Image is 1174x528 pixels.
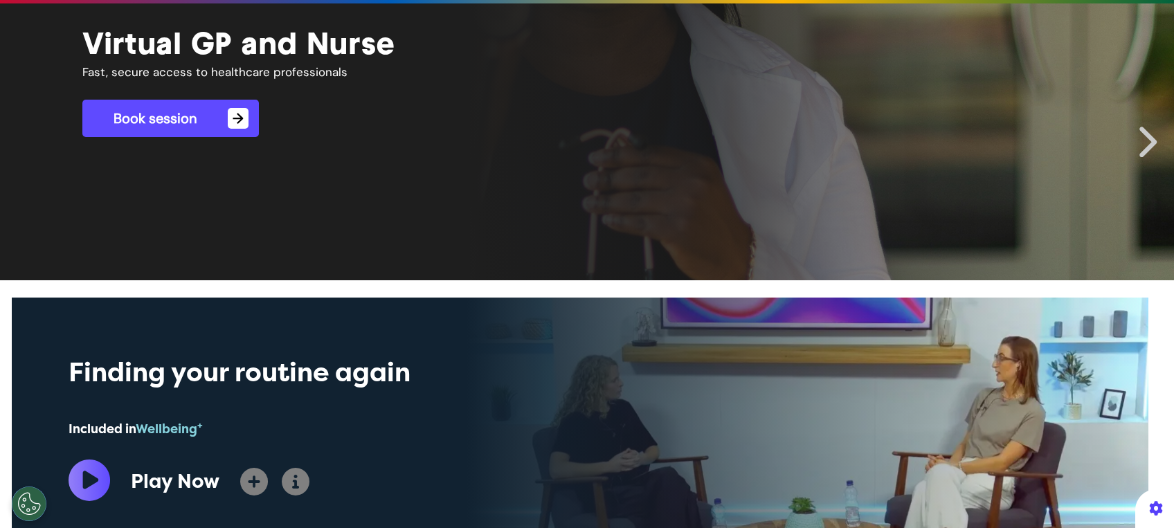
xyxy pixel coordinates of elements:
div: Included in [69,420,694,439]
h1: Virtual GP and Nurse [82,24,1092,62]
div: Play Now [131,467,219,496]
span: Wellbeing [136,421,203,437]
sup: + [197,420,203,430]
a: Book session→ [82,100,259,137]
div: Finding your routine again [69,353,694,392]
span: → [228,108,249,129]
button: Open Preferences [12,486,46,521]
h4: Fast, secure access to healthcare professionals [82,65,632,79]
